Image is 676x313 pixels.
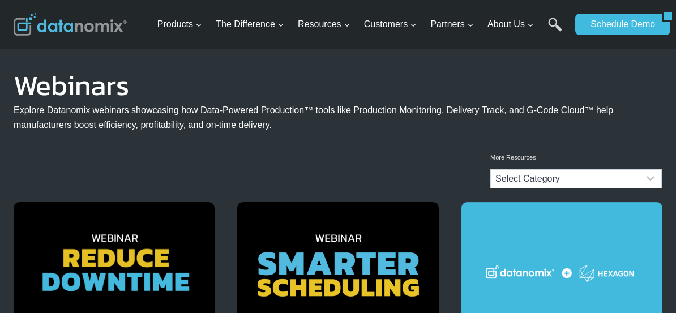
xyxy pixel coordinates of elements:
a: Search [548,18,562,43]
span: Explore Datanomix webinars showcasing how Data-Powered Production™ tools like Production Monitori... [14,105,613,130]
span: Customers [364,17,417,32]
span: Resources [298,17,350,32]
span: The Difference [216,17,284,32]
span: Products [157,17,202,32]
nav: Primary Navigation [153,6,570,43]
h1: Webinars [14,77,662,94]
span: Partners [430,17,473,32]
a: Schedule Demo [575,14,662,35]
p: More Resources [490,153,662,163]
img: Datanomix [14,13,127,36]
span: About Us [487,17,534,32]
